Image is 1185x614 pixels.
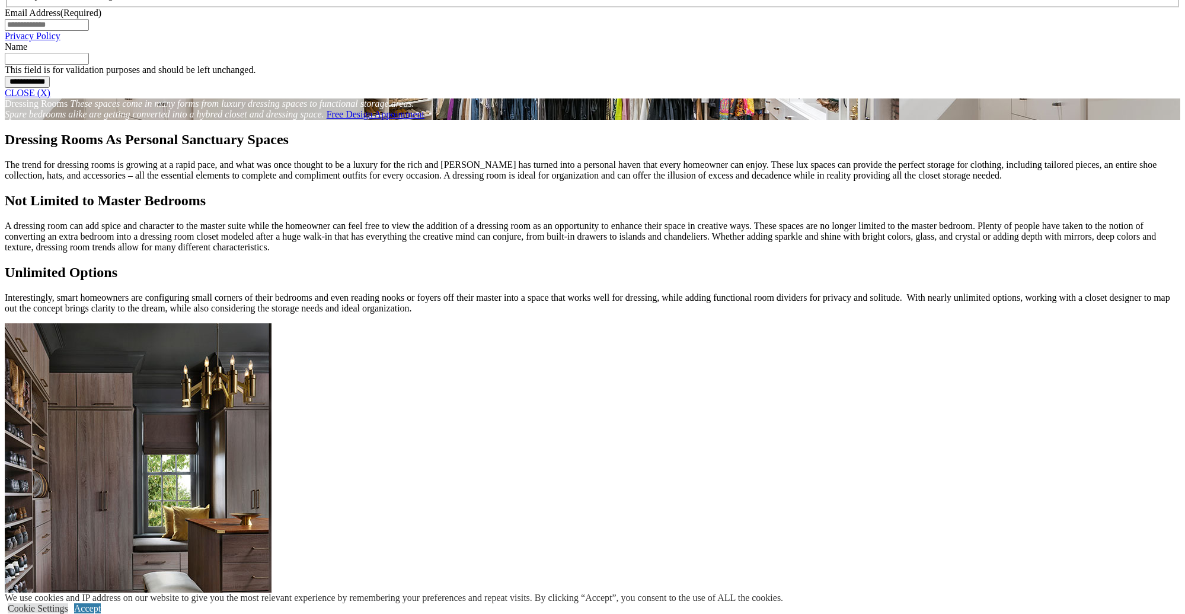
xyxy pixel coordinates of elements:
p: Interestingly, smart homeowners are configuring small corners of their bedrooms and even reading ... [5,292,1180,314]
a: CLOSE (X) [5,88,50,98]
label: Name [5,42,27,52]
a: Privacy Policy [5,31,60,41]
a: Cookie Settings [8,603,68,613]
p: The trend for dressing rooms is growing at a rapid pace, and what was once thought to be a luxury... [5,160,1180,181]
h2: Unlimited Options [5,265,1180,281]
span: (Required) [60,8,101,18]
span: Dressing Rooms [5,98,68,109]
h2: Not Limited to Master Bedrooms [5,193,1180,209]
a: Free Design Appointment [327,109,424,119]
a: Accept [74,603,101,613]
div: We use cookies and IP address on our website to give you the most relevant experience by remember... [5,593,783,603]
label: Email Address [5,8,101,18]
p: A dressing room can add spice and character to the master suite while the homeowner can feel free... [5,221,1180,253]
h1: Dressing Rooms As Personal Sanctuary Spaces [5,132,1180,148]
em: These spaces come in many forms from luxury dressing spaces to functional storage areas. Spare be... [5,98,414,119]
div: This field is for validation purposes and should be left unchanged. [5,65,1180,75]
